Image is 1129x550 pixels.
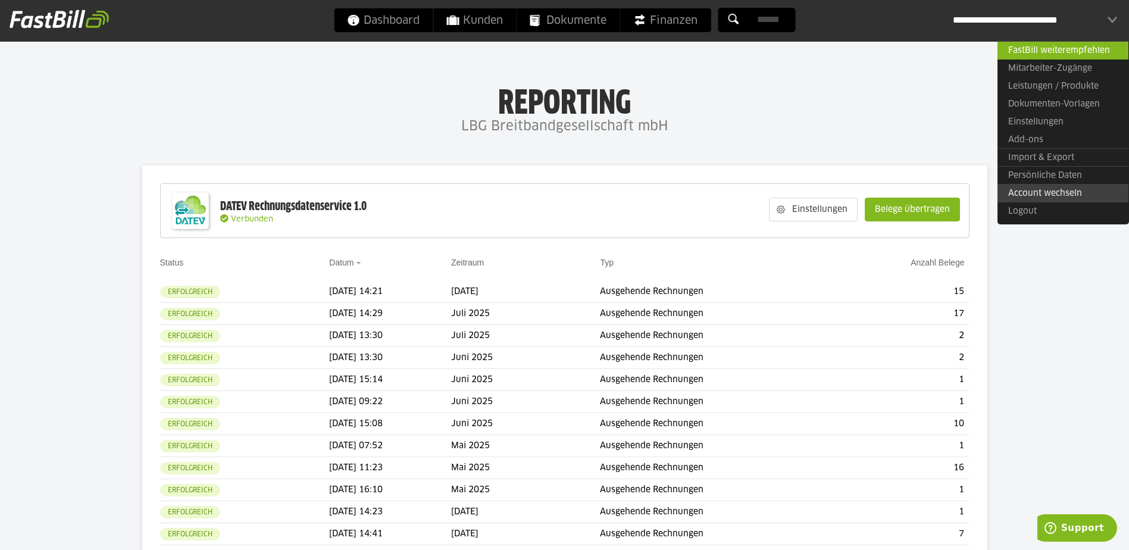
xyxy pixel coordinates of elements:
a: Datum [329,258,354,267]
img: fastbill_logo_white.png [10,10,109,29]
td: 1 [836,501,969,523]
td: Ausgehende Rechnungen [600,281,836,303]
td: Mai 2025 [451,479,600,501]
a: Account wechseln [997,184,1128,202]
td: 2 [836,325,969,347]
sl-badge: Erfolgreich [160,484,220,496]
td: Juli 2025 [451,325,600,347]
sl-badge: Erfolgreich [160,462,220,474]
td: Mai 2025 [451,457,600,479]
sl-badge: Erfolgreich [160,374,220,386]
span: Dokumente [530,8,606,32]
a: Dashboard [334,8,433,32]
a: Mitarbeiter-Zugänge [997,60,1128,77]
td: [DATE] [451,523,600,545]
span: Kunden [446,8,503,32]
td: [DATE] 14:23 [329,501,451,523]
td: Ausgehende Rechnungen [600,303,836,325]
td: 16 [836,457,969,479]
a: Anzahl Belege [911,258,964,267]
sl-button: Einstellungen [769,198,858,221]
td: [DATE] [451,281,600,303]
td: Juni 2025 [451,413,600,435]
sl-badge: Erfolgreich [160,418,220,430]
td: [DATE] 09:22 [329,391,451,413]
td: [DATE] 13:30 [329,347,451,369]
sl-badge: Erfolgreich [160,330,220,342]
td: 10 [836,413,969,435]
a: Persönliche Daten [997,166,1128,185]
a: Kunden [433,8,516,32]
td: Ausgehende Rechnungen [600,413,836,435]
td: 1 [836,479,969,501]
td: Juni 2025 [451,347,600,369]
a: Add-ons [997,131,1128,149]
sl-badge: Erfolgreich [160,352,220,364]
td: [DATE] 15:14 [329,369,451,391]
td: [DATE] 14:41 [329,523,451,545]
td: 15 [836,281,969,303]
span: Finanzen [633,8,698,32]
td: [DATE] [451,501,600,523]
td: [DATE] 07:52 [329,435,451,457]
td: [DATE] 11:23 [329,457,451,479]
td: 1 [836,369,969,391]
h1: Reporting [119,84,1010,115]
sl-badge: Erfolgreich [160,440,220,452]
a: Zeitraum [451,258,484,267]
sl-badge: Erfolgreich [160,506,220,518]
span: Dashboard [347,8,420,32]
a: Import & Export [997,148,1128,167]
td: Ausgehende Rechnungen [600,435,836,457]
td: 1 [836,435,969,457]
td: [DATE] 14:29 [329,303,451,325]
a: Status [160,258,184,267]
td: [DATE] 16:10 [329,479,451,501]
td: [DATE] 15:08 [329,413,451,435]
td: 2 [836,347,969,369]
td: Ausgehende Rechnungen [600,523,836,545]
a: FastBill weiterempfehlen [997,41,1128,60]
td: Juni 2025 [451,369,600,391]
a: Dokumenten-Vorlagen [997,95,1128,113]
a: Leistungen / Produkte [997,77,1128,95]
sl-button: Belege übertragen [865,198,960,221]
td: Ausgehende Rechnungen [600,391,836,413]
sl-badge: Erfolgreich [160,286,220,298]
td: Ausgehende Rechnungen [600,457,836,479]
td: 7 [836,523,969,545]
td: Ausgehende Rechnungen [600,325,836,347]
sl-badge: Erfolgreich [160,396,220,408]
td: Ausgehende Rechnungen [600,479,836,501]
td: Juni 2025 [451,391,600,413]
td: [DATE] 14:21 [329,281,451,303]
a: Einstellungen [997,113,1128,131]
span: Verbunden [231,215,273,223]
td: 17 [836,303,969,325]
a: Finanzen [620,8,711,32]
sl-badge: Erfolgreich [160,308,220,320]
td: Juli 2025 [451,303,600,325]
a: Logout [997,202,1128,220]
a: Dokumente [517,8,620,32]
sl-badge: Erfolgreich [160,528,220,540]
div: DATEV Rechnungsdatenservice 1.0 [220,199,367,214]
iframe: Öffnet ein Widget, in dem Sie weitere Informationen finden [1037,514,1117,544]
img: DATEV-Datenservice Logo [167,187,214,235]
td: Ausgehende Rechnungen [600,501,836,523]
img: sort_desc.gif [356,262,364,264]
td: 1 [836,391,969,413]
td: Mai 2025 [451,435,600,457]
td: Ausgehende Rechnungen [600,369,836,391]
td: Ausgehende Rechnungen [600,347,836,369]
a: Typ [600,258,614,267]
td: [DATE] 13:30 [329,325,451,347]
